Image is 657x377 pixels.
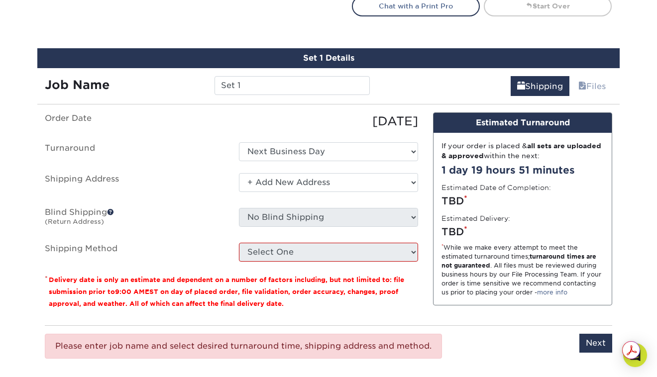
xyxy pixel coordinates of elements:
[511,76,569,96] a: Shipping
[37,112,231,130] label: Order Date
[37,173,231,196] label: Shipping Address
[37,142,231,161] label: Turnaround
[215,76,369,95] input: Enter a job name
[578,82,586,91] span: files
[441,141,604,161] div: If your order is placed & within the next:
[115,288,145,295] span: 9:00 AM
[37,208,231,231] label: Blind Shipping
[441,224,604,239] div: TBD
[517,82,525,91] span: shipping
[441,243,604,297] div: While we make every attempt to meet the estimated turnaround times; . All files must be reviewed ...
[49,276,404,307] small: Delivery date is only an estimate and dependent on a number of factors including, but not limited...
[441,183,551,192] label: Estimated Date of Completion:
[572,76,612,96] a: Files
[37,243,231,262] label: Shipping Method
[537,288,567,296] a: more info
[45,334,442,359] div: Please enter job name and select desired turnaround time, shipping address and method.
[434,113,612,133] div: Estimated Turnaround
[45,218,104,225] small: (Return Address)
[441,213,510,223] label: Estimated Delivery:
[37,48,620,68] div: Set 1 Details
[2,347,85,374] iframe: Google Customer Reviews
[441,193,604,208] div: TBD
[45,78,109,92] strong: Job Name
[441,163,604,178] div: 1 day 19 hours 51 minutes
[231,112,426,130] div: [DATE]
[579,334,612,353] input: Next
